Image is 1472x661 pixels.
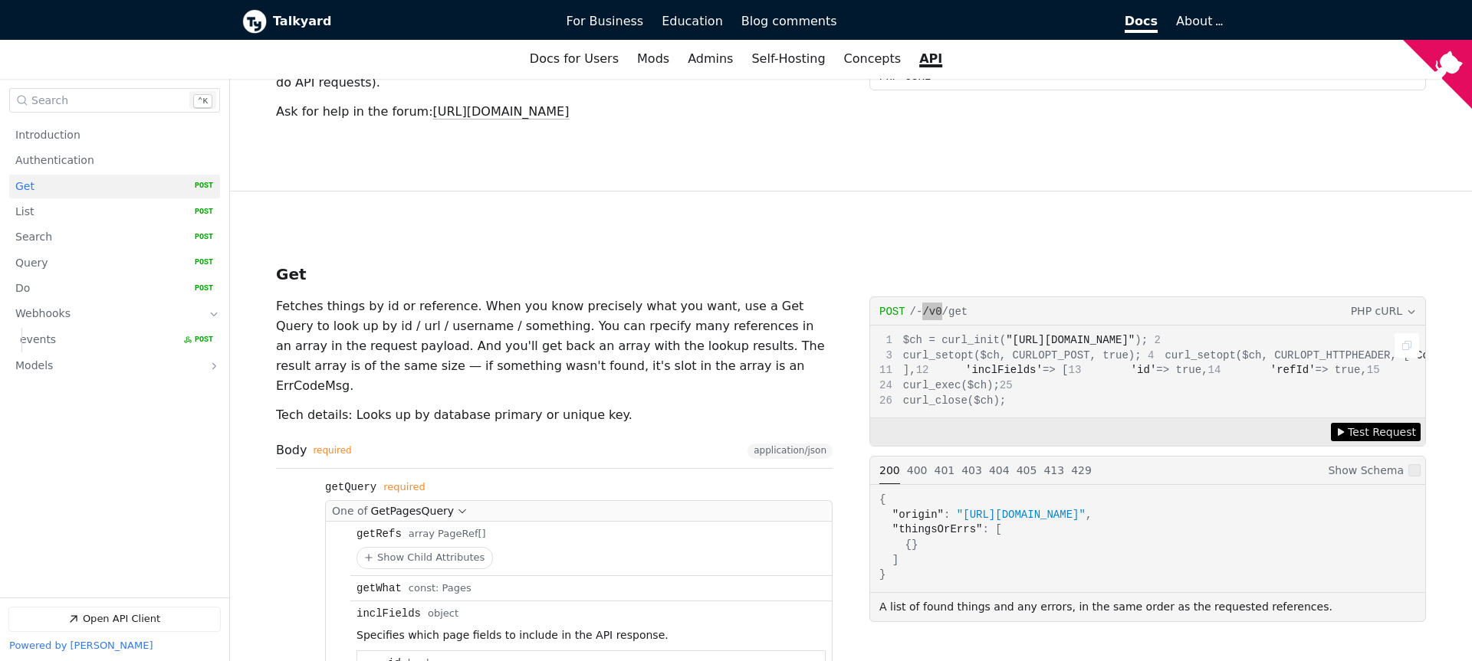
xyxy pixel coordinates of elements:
[183,181,213,191] span: POST
[741,14,837,28] span: Blog comments
[892,509,944,521] span: "origin"
[357,548,492,568] button: Show Child Attributes
[910,306,968,318] span: /-/v0/get
[183,258,213,269] span: POST
[1068,364,1207,376] span: => true,
[15,179,34,194] span: Get
[916,364,1069,376] span: => [
[879,364,916,376] span: ],
[1208,364,1367,376] span: => true,
[183,283,213,294] span: POST
[1017,464,1037,476] span: 405
[242,9,545,34] a: Talkyard logoTalkyard
[754,446,826,456] span: application/json
[879,334,1148,346] span: $ch = curl_init( );
[879,306,905,318] span: post
[1331,423,1421,441] button: Test Request
[198,97,203,106] span: ⌃
[982,523,988,535] span: :
[1270,364,1316,376] span: 'refId'
[428,608,458,620] span: object
[1006,334,1135,346] span: "[URL][DOMAIN_NAME]"
[9,607,220,631] a: Open API Client
[879,464,900,476] span: 200
[652,8,732,34] a: Education
[869,456,1426,621] section: Example Responses
[442,583,472,594] span: Pages
[356,607,421,620] div: inclFields
[20,329,213,352] a: events POST
[879,349,1142,362] span: curl_setopt($ch, CURLOPT_POST, true);
[907,464,928,476] span: 400
[15,354,192,378] a: Models
[242,9,267,34] img: Talkyard logo
[961,464,982,476] span: 403
[15,231,52,245] span: Search
[521,46,628,72] a: Docs for Users
[15,303,192,327] a: Webhooks
[567,14,644,28] span: For Business
[944,509,950,521] span: :
[1071,464,1092,476] span: 429
[662,14,723,28] span: Education
[15,307,71,322] span: Webhooks
[15,123,213,147] a: Introduction
[995,523,1001,535] span: [
[15,256,48,270] span: Query
[325,481,376,493] div: getQuery
[892,554,899,566] span: ]
[183,207,213,218] span: POST
[433,104,570,119] a: [URL][DOMAIN_NAME]
[905,538,912,551] span: {
[325,500,833,521] button: One ofGetPagesQuery
[1348,424,1416,440] span: Test Request
[409,528,486,540] span: array PageRef[]
[276,102,833,122] p: Ask for help in the forum:
[879,394,1006,407] span: curl_close($ch);
[678,46,742,72] a: Admins
[276,296,833,396] p: Fetches things by id or reference. When you know precisely what you want, use a Get Query to look...
[1349,303,1418,320] button: PHP cURL
[15,281,30,296] span: Do
[1176,14,1221,28] a: About
[356,627,826,644] p: Specifies which page fields to include in the API response.
[957,509,1086,521] span: "[URL][DOMAIN_NAME]"
[20,333,56,348] span: events
[989,464,1010,476] span: 404
[628,46,678,72] a: Mods
[409,583,442,594] div: const:
[183,232,213,243] span: POST
[273,11,545,31] b: Talkyard
[183,335,213,345] span: POST
[15,226,213,250] a: Search POST
[383,482,425,493] div: required
[742,46,834,72] a: Self-Hosting
[1125,14,1158,33] span: Docs
[15,251,213,275] a: Query POST
[965,364,1043,376] span: 'inclFields'
[332,505,367,517] span: One of
[15,175,213,198] a: Get POST
[892,523,983,535] span: "thingsOrErrs"
[912,538,918,551] span: }
[1131,364,1157,376] span: 'id'
[276,265,307,283] h3: Get
[1323,456,1425,484] label: Show Schema
[879,598,1332,616] p: A list of found things and any errors, in the same order as the requested references.
[313,446,351,456] div: required
[879,493,886,506] span: {
[15,149,213,172] a: Authentication
[15,153,94,168] span: Authentication
[356,528,402,540] div: getRefs
[15,205,34,219] span: List
[1043,464,1064,476] span: 413
[370,505,454,517] span: GetPagesQuery
[276,405,833,425] p: Tech details: Looks up by database primary or unique key.
[910,46,951,72] a: API
[879,568,886,581] span: }
[193,94,212,109] kbd: k
[846,8,1168,34] a: Docs
[934,464,955,476] span: 401
[1086,509,1092,521] span: ,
